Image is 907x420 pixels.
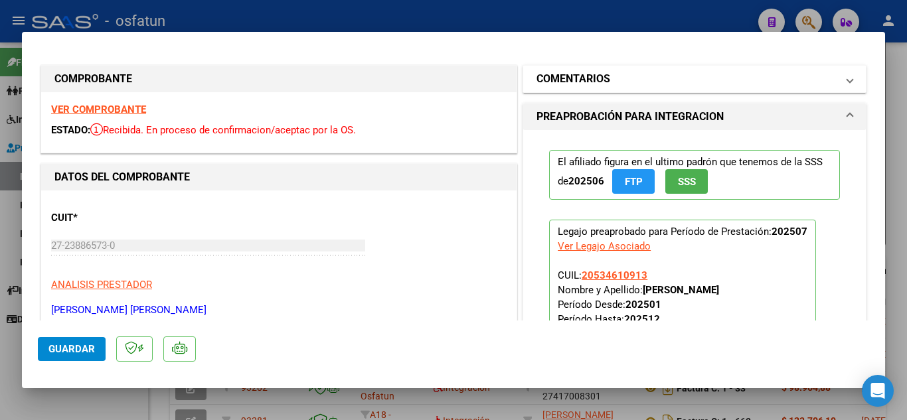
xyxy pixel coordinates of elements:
h1: PREAPROBACIÓN PARA INTEGRACION [536,109,724,125]
strong: 202512 [624,313,660,325]
p: El afiliado figura en el ultimo padrón que tenemos de la SSS de [549,150,840,200]
p: Legajo preaprobado para Período de Prestación: [549,220,816,396]
span: ANALISIS PRESTADOR [51,279,152,291]
span: Recibida. En proceso de confirmacion/aceptac por la OS. [90,124,356,136]
strong: 202506 [568,175,604,187]
span: FTP [625,176,643,188]
button: SSS [665,169,708,194]
button: FTP [612,169,655,194]
strong: DATOS DEL COMPROBANTE [54,171,190,183]
p: CUIT [51,210,188,226]
mat-expansion-panel-header: COMENTARIOS [523,66,866,92]
div: Ver Legajo Asociado [558,239,651,253]
div: Open Intercom Messenger [862,375,894,407]
button: Guardar [38,337,106,361]
span: 20534610913 [582,269,647,281]
strong: COMPROBANTE [54,72,132,85]
h1: COMENTARIOS [536,71,610,87]
span: SSS [678,176,696,188]
p: [PERSON_NAME] [PERSON_NAME] [51,303,507,318]
span: CUIL: Nombre y Apellido: Período Desde: Período Hasta: Admite Dependencia: [558,269,719,354]
mat-expansion-panel-header: PREAPROBACIÓN PARA INTEGRACION [523,104,866,130]
a: VER COMPROBANTE [51,104,146,115]
span: ESTADO: [51,124,90,136]
strong: 202507 [772,226,807,238]
strong: 202501 [625,299,661,311]
span: Guardar [48,343,95,355]
strong: [PERSON_NAME] [643,284,719,296]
